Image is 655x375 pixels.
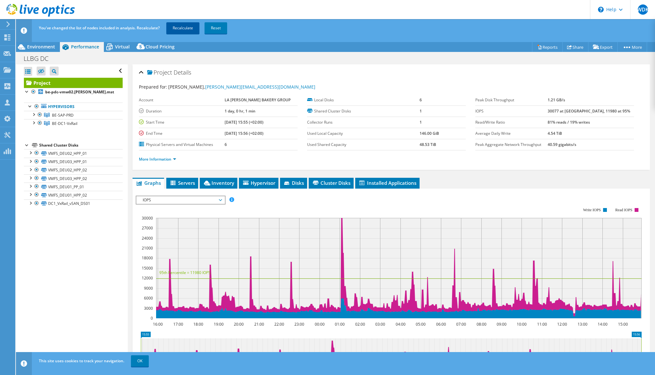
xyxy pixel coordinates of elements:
span: BE-SAP-PRD [52,112,74,118]
span: BE-DC1-VxRail [52,121,77,126]
label: Prepared for: [139,84,167,90]
text: 03:00 [375,321,385,327]
a: be-pdc-vmw02.[PERSON_NAME].mst [24,88,123,96]
svg: \n [598,7,604,12]
text: 06:00 [436,321,446,327]
a: DC1_VxRail_vSAN_DS01 [24,199,123,208]
a: More [617,42,647,52]
text: 16:00 [153,321,163,327]
text: 18000 [142,255,153,261]
text: 02:00 [355,321,365,327]
text: 07:00 [456,321,466,327]
a: Recalculate [166,22,199,34]
text: 13:00 [578,321,587,327]
span: This site uses cookies to track your navigation. [39,358,124,364]
b: LA [PERSON_NAME] BAKERY GROUP [225,97,291,103]
text: 20:00 [234,321,244,327]
span: [PERSON_NAME], [168,84,315,90]
b: 146.00 GiB [420,131,439,136]
text: 21:00 [254,321,264,327]
text: 30000 [142,215,153,221]
b: 6 [420,97,422,103]
text: 04:00 [396,321,406,327]
a: Reset [205,22,227,34]
a: More Information [139,156,176,162]
span: Hypervisor [242,180,275,186]
a: Project [24,78,123,88]
text: 00:00 [315,321,325,327]
text: 21000 [142,245,153,251]
a: Hypervisors [24,103,123,111]
text: 14:00 [598,321,608,327]
span: You've changed the list of nodes included in analysis. Recalculate? [39,25,160,31]
text: 11:00 [537,321,547,327]
span: Installed Applications [358,180,416,186]
text: 95th Percentile = 11980 IOPS [159,270,211,275]
span: Disks [283,180,304,186]
text: 17:00 [173,321,183,327]
a: VMFS_DEU01_HPP_02 [24,191,123,199]
text: 22:00 [274,321,284,327]
text: 12:00 [557,321,567,327]
b: 1 day, 0 hr, 1 min [225,108,256,114]
span: Graphs [136,180,161,186]
text: 19:00 [214,321,224,327]
text: 15000 [142,265,153,271]
text: 23:00 [294,321,304,327]
span: Cluster Disks [312,180,350,186]
text: 08:00 [477,321,486,327]
b: 1 [420,108,422,114]
text: 9000 [144,285,153,291]
b: 30077 at [GEOGRAPHIC_DATA], 11980 at 95% [548,108,630,114]
span: Project [147,69,172,76]
span: Details [174,69,191,76]
label: Used Local Capacity [307,130,420,137]
label: Shared Cluster Disks [307,108,420,114]
b: 4.54 TiB [548,131,562,136]
label: Duration [139,108,225,114]
a: BE-DC1-VxRail [24,119,123,127]
div: Shared Cluster Disks [39,141,123,149]
a: VMFS_DEU02_HPP_02 [24,166,123,174]
text: 18:00 [193,321,203,327]
a: VMFS_DEU01_PP_01 [24,183,123,191]
b: 1 [420,119,422,125]
text: 12000 [142,275,153,281]
b: 1.21 GB/s [548,97,565,103]
a: VMFS_DEU03_HPP_02 [24,174,123,183]
b: [DATE] 15:55 (+02:00) [225,119,263,125]
text: 15:00 [618,321,628,327]
text: Read IOPS [615,208,632,212]
label: End Time [139,130,225,137]
span: Virtual [115,44,130,50]
b: 81% reads / 19% writes [548,119,590,125]
b: 48.53 TiB [420,142,436,147]
text: Write IOPS [583,208,601,212]
b: 6 [225,142,227,147]
a: OK [131,355,149,367]
a: BE-SAP-PRD [24,111,123,119]
text: 05:00 [416,321,426,327]
label: Account [139,97,225,103]
span: WDK [638,4,648,15]
text: 01:00 [335,321,345,327]
b: [DATE] 15:56 (+02:00) [225,131,263,136]
span: Cloud Pricing [146,44,175,50]
h1: LLBG DC [21,55,58,62]
text: 24000 [142,235,153,241]
span: Inventory [203,180,234,186]
label: Average Daily Write [475,130,548,137]
a: Export [588,42,618,52]
a: Reports [532,42,563,52]
b: 40.59 gigabits/s [548,142,576,147]
a: Share [562,42,588,52]
label: Local Disks [307,97,420,103]
a: VMFS_DEU03_HPP_01 [24,158,123,166]
text: 10:00 [517,321,527,327]
span: IOPS [140,196,221,204]
label: Collector Runs [307,119,420,126]
b: be-pdc-vmw02.[PERSON_NAME].mst [45,89,114,95]
label: Peak Disk Throughput [475,97,548,103]
text: 6000 [144,295,153,301]
label: Physical Servers and Virtual Machines [139,141,225,148]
